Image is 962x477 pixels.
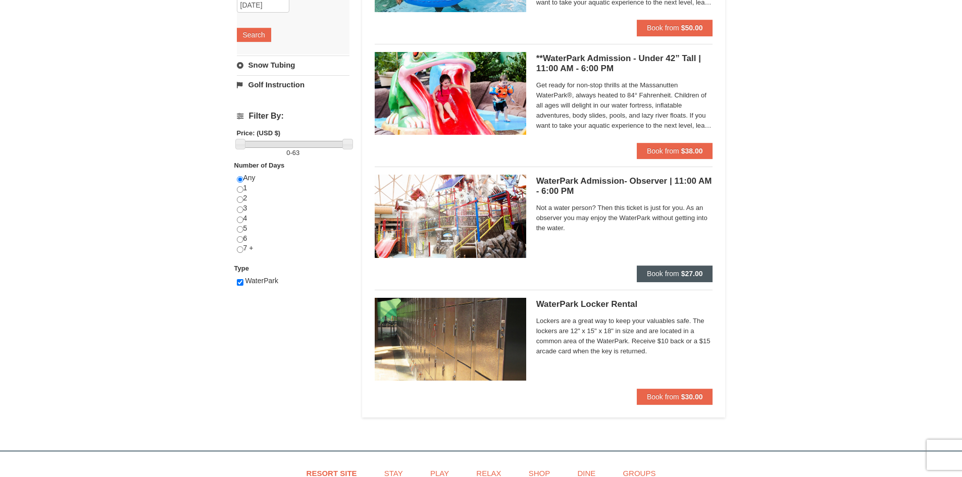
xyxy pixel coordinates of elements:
[237,28,271,42] button: Search
[536,299,713,309] h5: WaterPark Locker Rental
[647,24,679,32] span: Book from
[637,20,713,36] button: Book from $50.00
[237,129,281,137] strong: Price: (USD $)
[237,112,349,121] h4: Filter By:
[647,147,679,155] span: Book from
[375,175,526,257] img: 6619917-744-d8335919.jpg
[536,176,713,196] h5: WaterPark Admission- Observer | 11:00 AM - 6:00 PM
[681,393,703,401] strong: $30.00
[234,264,249,272] strong: Type
[536,316,713,356] span: Lockers are a great way to keep your valuables safe. The lockers are 12" x 15" x 18" in size and ...
[637,143,713,159] button: Book from $38.00
[237,148,349,158] label: -
[237,56,349,74] a: Snow Tubing
[536,80,713,131] span: Get ready for non-stop thrills at the Massanutten WaterPark®, always heated to 84° Fahrenheit. Ch...
[647,393,679,401] span: Book from
[647,270,679,278] span: Book from
[375,298,526,381] img: 6619917-1005-d92ad057.png
[245,277,278,285] span: WaterPark
[536,203,713,233] span: Not a water person? Then this ticket is just for you. As an observer you may enjoy the WaterPark ...
[375,52,526,135] img: 6619917-738-d4d758dd.jpg
[637,389,713,405] button: Book from $30.00
[234,162,285,169] strong: Number of Days
[286,149,290,156] span: 0
[681,147,703,155] strong: $38.00
[637,266,713,282] button: Book from $27.00
[681,270,703,278] strong: $27.00
[237,75,349,94] a: Golf Instruction
[536,54,713,74] h5: **WaterPark Admission - Under 42” Tall | 11:00 AM - 6:00 PM
[292,149,299,156] span: 63
[681,24,703,32] strong: $50.00
[237,173,349,263] div: Any 1 2 3 4 5 6 7 +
